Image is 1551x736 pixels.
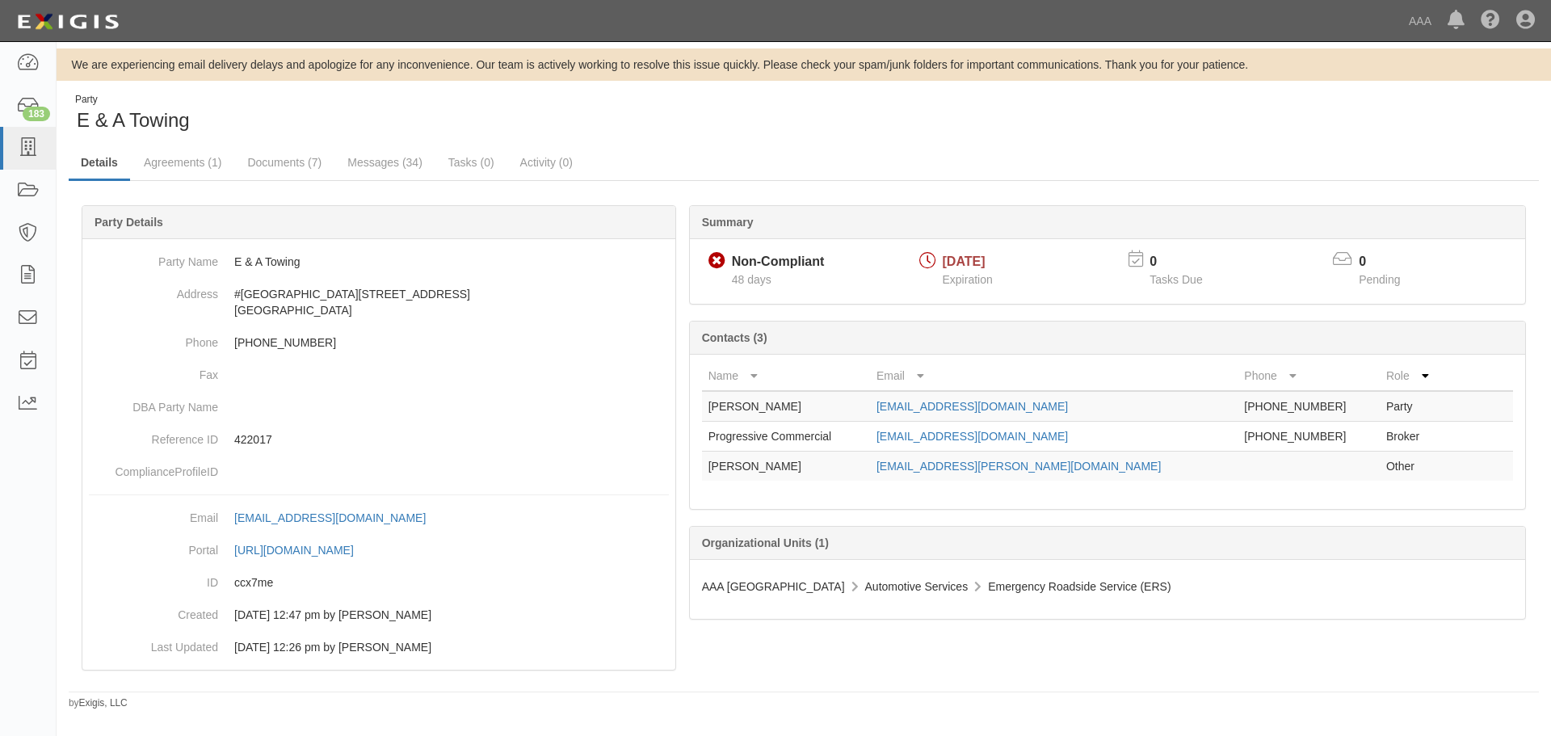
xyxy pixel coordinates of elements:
[235,146,334,179] a: Documents (7)
[702,331,767,344] b: Contacts (3)
[1380,422,1448,452] td: Broker
[75,93,190,107] div: Party
[89,599,669,631] dd: 08/10/2023 12:47 pm by Benjamin Tully
[89,566,218,591] dt: ID
[1401,5,1440,37] a: AAA
[732,273,771,286] span: Since 07/17/2025
[1150,253,1222,271] p: 0
[95,216,163,229] b: Party Details
[732,253,825,271] div: Non-Compliant
[1359,273,1400,286] span: Pending
[89,326,669,359] dd: [PHONE_NUMBER]
[12,7,124,36] img: logo-5460c22ac91f19d4615b14bd174203de0afe785f0fc80cf4dbbc73dc1793850b.png
[1380,452,1448,482] td: Other
[23,107,50,121] div: 183
[89,391,218,415] dt: DBA Party Name
[69,146,130,181] a: Details
[702,391,870,422] td: [PERSON_NAME]
[89,566,669,599] dd: ccx7me
[89,246,218,270] dt: Party Name
[89,246,669,278] dd: E & A Towing
[89,359,218,383] dt: Fax
[876,430,1068,443] a: [EMAIL_ADDRESS][DOMAIN_NAME]
[234,511,443,524] a: [EMAIL_ADDRESS][DOMAIN_NAME]
[132,146,233,179] a: Agreements (1)
[876,460,1161,473] a: [EMAIL_ADDRESS][PERSON_NAME][DOMAIN_NAME]
[69,696,128,710] small: by
[89,423,218,448] dt: Reference ID
[1359,253,1420,271] p: 0
[79,697,128,709] a: Exigis, LLC
[943,254,986,268] span: [DATE]
[943,273,993,286] span: Expiration
[89,599,218,623] dt: Created
[234,544,372,557] a: [URL][DOMAIN_NAME]
[1380,361,1448,391] th: Role
[436,146,506,179] a: Tasks (0)
[335,146,435,179] a: Messages (34)
[708,253,725,270] i: Non-Compliant
[89,278,669,326] dd: #[GEOGRAPHIC_DATA][STREET_ADDRESS] [GEOGRAPHIC_DATA]
[89,278,218,302] dt: Address
[702,361,870,391] th: Name
[702,536,829,549] b: Organizational Units (1)
[89,326,218,351] dt: Phone
[57,57,1551,73] div: We are experiencing email delivery delays and apologize for any inconvenience. Our team is active...
[1238,361,1380,391] th: Phone
[234,510,426,526] div: [EMAIL_ADDRESS][DOMAIN_NAME]
[702,216,754,229] b: Summary
[1238,391,1380,422] td: [PHONE_NUMBER]
[508,146,585,179] a: Activity (0)
[702,422,870,452] td: Progressive Commercial
[89,631,218,655] dt: Last Updated
[702,452,870,482] td: [PERSON_NAME]
[1238,422,1380,452] td: [PHONE_NUMBER]
[1380,391,1448,422] td: Party
[702,580,845,593] span: AAA [GEOGRAPHIC_DATA]
[69,93,792,134] div: E & A Towing
[865,580,969,593] span: Automotive Services
[1481,11,1500,31] i: Help Center - Complianz
[89,456,218,480] dt: ComplianceProfileID
[1150,273,1202,286] span: Tasks Due
[988,580,1171,593] span: Emergency Roadside Service (ERS)
[77,109,190,131] span: E & A Towing
[234,431,669,448] p: 422017
[89,502,218,526] dt: Email
[876,400,1068,413] a: [EMAIL_ADDRESS][DOMAIN_NAME]
[89,631,669,663] dd: 04/16/2024 12:26 pm by Benjamin Tully
[89,534,218,558] dt: Portal
[870,361,1238,391] th: Email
